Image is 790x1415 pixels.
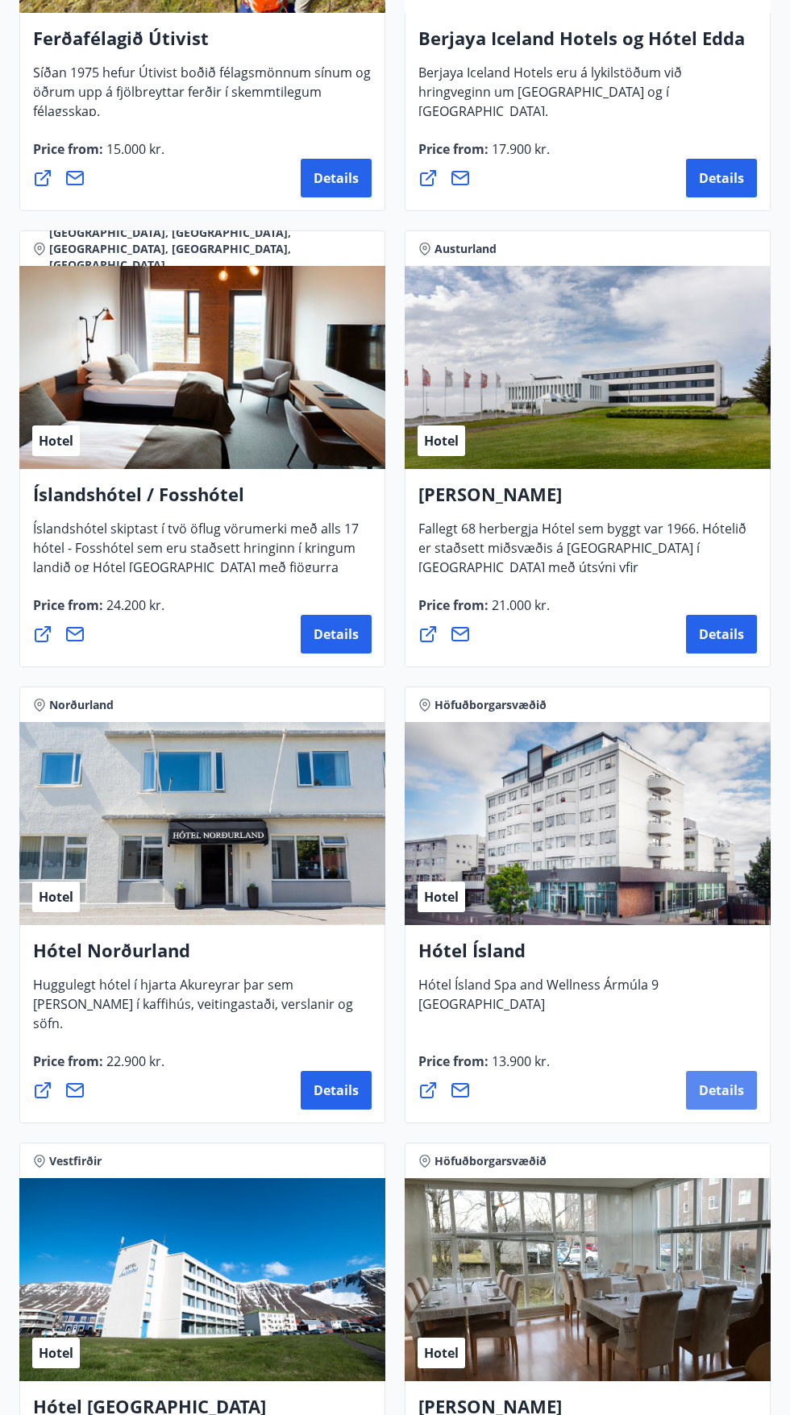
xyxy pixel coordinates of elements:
[39,1344,73,1362] span: Hotel
[301,159,372,197] button: Details
[33,482,372,519] h4: Íslandshótel / Fosshótel
[424,432,459,450] span: Hotel
[49,1153,102,1169] span: Vestfirðir
[489,596,550,614] span: 21.000 kr.
[418,64,682,133] span: Berjaya Iceland Hotels eru á lykilstöðum við hringveginn um [GEOGRAPHIC_DATA] og í [GEOGRAPHIC_DA...
[424,1344,459,1362] span: Hotel
[418,140,550,171] span: Price from :
[33,976,353,1045] span: Huggulegt hótel í hjarta Akureyrar þar sem [PERSON_NAME] í kaffihús, veitingastaði, verslanir og ...
[434,1153,547,1169] span: Höfuðborgarsvæðið
[49,697,114,713] span: Norðurland
[686,1071,757,1110] button: Details
[314,625,359,643] span: Details
[103,596,164,614] span: 24.200 kr.
[489,140,550,158] span: 17.900 kr.
[418,1052,550,1083] span: Price from :
[33,26,372,63] h4: Ferðafélagið Útivist
[33,140,164,171] span: Price from :
[434,697,547,713] span: Höfuðborgarsvæðið
[418,938,757,975] h4: Hótel Ísland
[686,159,757,197] button: Details
[103,140,164,158] span: 15.000 kr.
[686,615,757,654] button: Details
[33,938,372,975] h4: Hótel Norðurland
[103,1052,164,1070] span: 22.900 kr.
[418,482,757,519] h4: [PERSON_NAME]
[489,1052,550,1070] span: 13.900 kr.
[418,26,757,63] h4: Berjaya Iceland Hotels og Hótel Edda
[314,169,359,187] span: Details
[314,1081,359,1099] span: Details
[434,241,497,257] span: Austurland
[301,1071,372,1110] button: Details
[33,596,164,627] span: Price from :
[39,432,73,450] span: Hotel
[33,1052,164,1083] span: Price from :
[418,976,659,1026] span: Hótel Ísland Spa and Wellness Ármúla 9 [GEOGRAPHIC_DATA]
[424,888,459,906] span: Hotel
[33,520,359,608] span: Íslandshótel skiptast í tvö öflug vörumerki með alls 17 hótel - Fosshótel sem eru staðsett hringi...
[699,1081,744,1099] span: Details
[699,625,744,643] span: Details
[49,225,372,273] span: [GEOGRAPHIC_DATA], [GEOGRAPHIC_DATA], [GEOGRAPHIC_DATA], [GEOGRAPHIC_DATA], [GEOGRAPHIC_DATA]
[418,520,746,608] span: Fallegt 68 herbergja Hótel sem byggt var 1966. Hótelið er staðsett miðsvæðis á [GEOGRAPHIC_DATA] ...
[699,169,744,187] span: Details
[39,888,73,906] span: Hotel
[33,64,371,133] span: Síðan 1975 hefur Útivist boðið félagsmönnum sínum og öðrum upp á fjölbreyttar ferðir í skemmtileg...
[301,615,372,654] button: Details
[418,596,550,627] span: Price from :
